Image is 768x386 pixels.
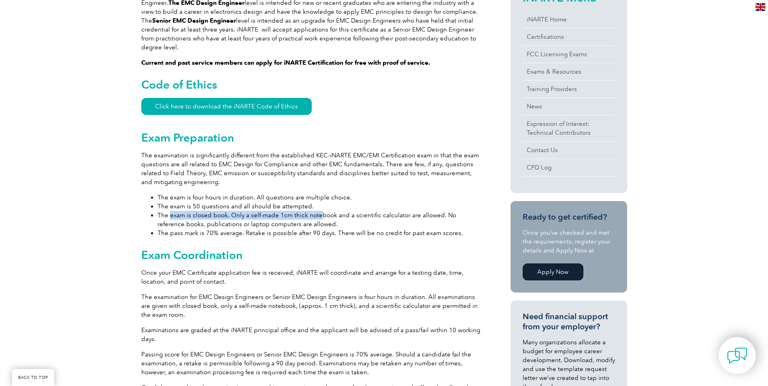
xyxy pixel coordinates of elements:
a: News [523,98,615,115]
a: FCC Licensing Exams [523,46,615,63]
p: Examinations are graded at the iNARTE principal office and the applicant will be advised of a pas... [141,326,481,344]
a: Contact Us [523,142,615,159]
a: BACK TO TOP [12,369,54,386]
a: Expression of Interest:Technical Contributors [523,115,615,141]
p: The examination is significantly different from the established KEC-iNARTE EMC/EMI Certification ... [141,151,481,187]
a: Click here to download the iNARTE Code of Ethics [141,98,312,115]
a: iNARTE Home [523,11,615,28]
p: Once you’ve checked and met the requirements, register your details and Apply Now at [523,228,615,255]
li: The pass mark is 70% average. Retake is possible after 90 days. There will be no credit for past ... [157,229,481,238]
a: Training Providers [523,81,615,98]
a: Exams & Resources [523,63,615,80]
li: The exam is four hours in duration. All questions are multiple choice. [157,193,481,202]
strong: Senior EMC Design Engineer [152,17,236,24]
h2: Code of Ethics [141,78,481,91]
a: Apply Now [523,263,583,280]
p: Passing score for EMC Design Engineers or Senior EMC Design Engineers is 70% average. Should a ca... [141,350,481,377]
h3: Need financial support from your employer? [523,312,615,332]
h3: Ready to get certified? [523,212,615,222]
img: en [755,3,766,11]
a: Certifications [523,28,615,45]
li: The exam is 50 questions and all should be attempted. [157,202,481,211]
h2: Exam Coordination [141,248,481,261]
h2: Exam Preparation [141,131,481,144]
p: Once your EMC Certificate application fee is received, iNARTE will coordinate and arrange for a t... [141,268,481,286]
img: contact-chat.png [727,346,747,366]
a: CPD Log [523,159,615,176]
p: The examination for EMC Design Engineers or Senior EMC Design Engineers is four hours in duration... [141,293,481,319]
strong: Current and past service members can apply for iNARTE Certification for free with proof of service. [141,59,430,66]
li: The exam is closed book. Only a self-made 1cm thick notebook and a scientific calculator are allo... [157,211,481,229]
